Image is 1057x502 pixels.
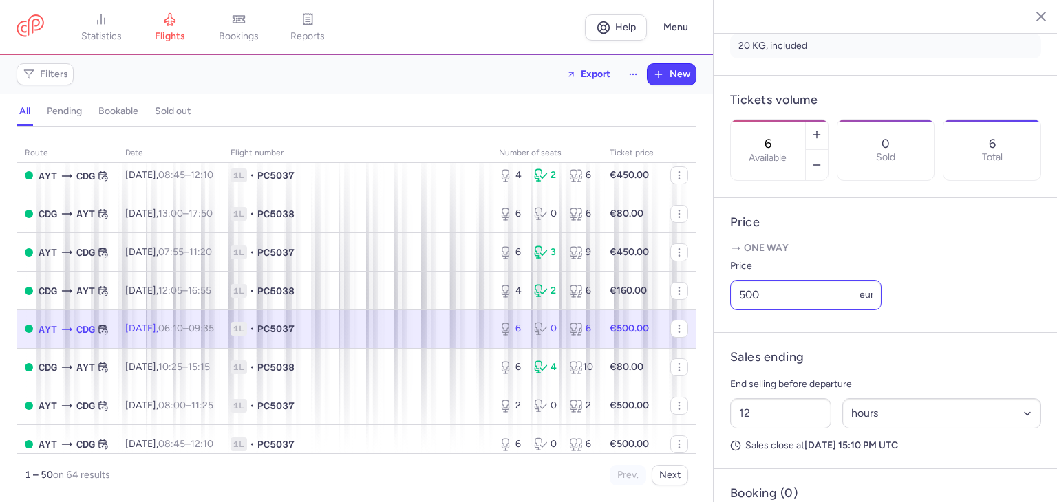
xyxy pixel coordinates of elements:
span: AYT [39,168,57,184]
h4: all [19,105,30,118]
time: 08:00 [158,400,186,411]
span: CDG [76,245,95,260]
span: 1L [231,168,247,182]
span: 1L [231,207,247,221]
span: – [158,169,213,181]
h4: Price [730,215,1041,230]
span: CDG [76,437,95,452]
span: • [250,284,255,298]
span: CDG [39,206,57,221]
span: Filters [40,69,68,80]
span: – [158,400,213,411]
th: route [17,143,117,164]
p: One way [730,241,1041,255]
label: Available [749,153,787,164]
span: CDG [39,283,57,298]
time: 08:45 [158,438,185,450]
span: AYT [39,322,57,337]
div: 6 [499,437,523,451]
time: 07:55 [158,246,184,258]
span: [DATE], [125,438,213,450]
span: PC5037 [257,437,295,451]
time: 09:35 [189,323,214,334]
span: [DATE], [125,208,213,219]
h4: Tickets volume [730,92,1041,108]
div: 2 [534,284,558,298]
time: 16:55 [188,285,211,296]
div: 2 [569,399,593,413]
span: PC5037 [257,245,295,259]
span: New [670,69,690,80]
span: PC5038 [257,360,295,374]
span: 1L [231,360,247,374]
h4: pending [47,105,82,118]
time: 10:25 [158,361,182,373]
div: 9 [569,245,593,259]
div: 0 [534,437,558,451]
time: 12:10 [191,169,213,181]
p: Sales close at [730,439,1041,452]
time: 15:15 [188,361,210,373]
span: – [158,285,211,296]
a: reports [273,12,342,43]
span: statistics [81,30,122,43]
a: CitizenPlane red outlined logo [17,14,44,40]
div: 10 [569,360,593,374]
time: 12:10 [191,438,213,450]
strong: €500.00 [610,438,649,450]
div: 6 [569,284,593,298]
label: Price [730,258,882,274]
div: 6 [569,207,593,221]
span: 1L [231,399,247,413]
h4: bookable [98,105,138,118]
span: [DATE], [125,285,211,296]
th: Ticket price [601,143,662,164]
div: 6 [569,168,593,182]
span: on 64 results [53,469,110,481]
span: [DATE], [125,361,210,373]
input: --- [730,280,882,310]
span: • [250,360,255,374]
div: 0 [534,207,558,221]
span: Export [581,69,610,79]
a: statistics [67,12,136,43]
span: – [158,246,212,258]
div: 4 [499,168,523,182]
strong: €80.00 [610,361,643,373]
span: 1L [231,284,247,298]
span: PC5037 [257,322,295,336]
div: 2 [534,168,558,182]
span: PC5037 [257,399,295,413]
span: [DATE], [125,323,214,334]
strong: €160.00 [610,285,647,296]
span: PC5038 [257,207,295,221]
span: • [250,399,255,413]
time: 11:25 [191,400,213,411]
p: 6 [989,137,996,151]
time: 11:20 [189,246,212,258]
time: 12:05 [158,285,182,296]
div: 2 [499,399,523,413]
p: Sold [876,152,895,163]
p: End selling before departure [730,376,1041,393]
button: New [648,64,696,85]
span: PC5038 [257,284,295,298]
span: CDG [76,398,95,413]
h4: sold out [155,105,191,118]
span: • [250,168,255,182]
strong: 1 – 50 [25,469,53,481]
div: 6 [499,360,523,374]
span: 1L [231,245,247,259]
h4: Booking (0) [730,485,798,501]
div: 4 [534,360,558,374]
th: number of seats [491,143,601,164]
div: 6 [499,322,523,336]
span: CDG [76,322,95,337]
span: bookings [219,30,259,43]
p: Total [982,152,1003,163]
span: Help [615,22,636,32]
span: • [250,245,255,259]
span: – [158,208,213,219]
button: Export [557,63,619,85]
button: Next [652,465,688,485]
